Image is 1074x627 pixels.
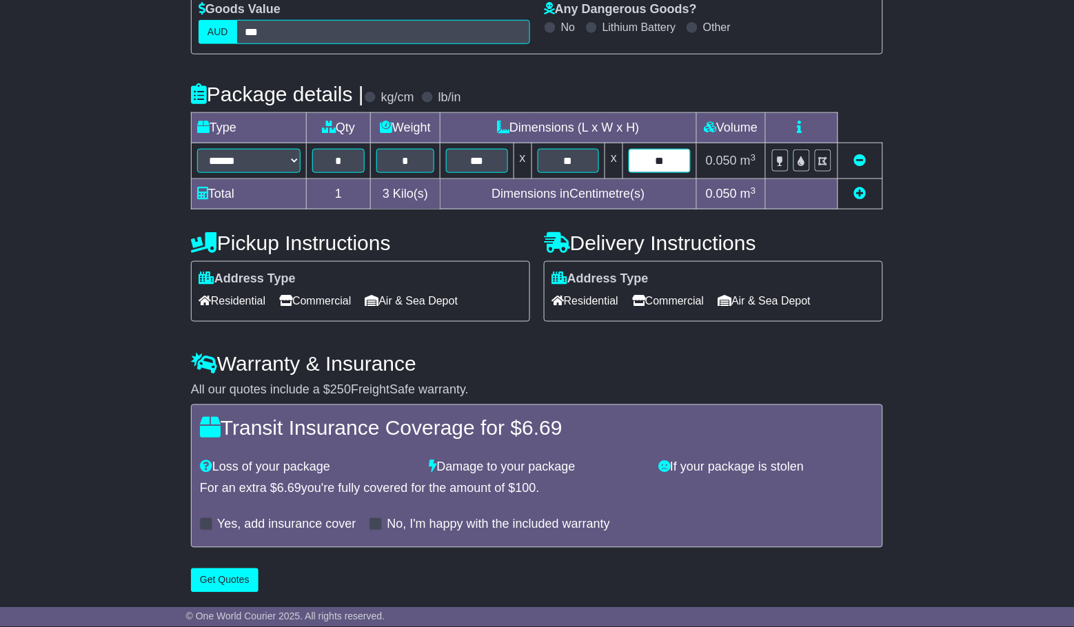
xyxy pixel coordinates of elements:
td: x [514,143,531,179]
span: Commercial [279,290,351,311]
td: Kilo(s) [371,179,440,209]
label: Address Type [551,271,649,287]
span: 0.050 [706,154,737,167]
label: Lithium Battery [602,21,676,34]
button: Get Quotes [191,568,259,593]
td: Volume [696,113,765,143]
label: AUD [199,20,237,44]
div: All our quotes include a $ FreightSafe warranty. [191,383,883,398]
div: For an extra $ you're fully covered for the amount of $ . [200,482,874,497]
span: 250 [330,383,351,397]
td: 1 [307,179,371,209]
label: Yes, add insurance cover [217,517,356,533]
span: Residential [199,290,265,311]
span: 100 [516,482,536,495]
span: © One World Courier 2025. All rights reserved. [186,611,385,622]
sup: 3 [751,152,756,163]
td: Weight [371,113,440,143]
label: No [561,21,575,34]
span: Air & Sea Depot [365,290,458,311]
span: m [740,187,756,201]
label: kg/cm [381,90,414,105]
td: Qty [307,113,371,143]
div: If your package is stolen [651,460,881,475]
h4: Transit Insurance Coverage for $ [200,417,874,440]
h4: Warranty & Insurance [191,353,883,376]
span: Residential [551,290,618,311]
label: Other [703,21,731,34]
label: No, I'm happy with the included warranty [387,517,610,533]
span: 6.69 [277,482,301,495]
h4: Pickup Instructions [191,232,530,254]
span: m [740,154,756,167]
span: 0.050 [706,187,737,201]
h4: Package details | [191,83,364,105]
sup: 3 [751,185,756,196]
td: Dimensions in Centimetre(s) [440,179,696,209]
td: Dimensions (L x W x H) [440,113,696,143]
div: Damage to your package [423,460,652,475]
span: Commercial [632,290,704,311]
span: Air & Sea Depot [718,290,811,311]
h4: Delivery Instructions [544,232,883,254]
td: x [605,143,623,179]
label: Address Type [199,271,296,287]
span: 3 [383,187,389,201]
label: Any Dangerous Goods? [544,2,697,17]
div: Loss of your package [193,460,423,475]
span: 6.69 [522,417,562,440]
td: Type [192,113,307,143]
label: Goods Value [199,2,281,17]
a: Remove this item [854,154,867,167]
td: Total [192,179,307,209]
label: lb/in [438,90,461,105]
a: Add new item [854,187,867,201]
